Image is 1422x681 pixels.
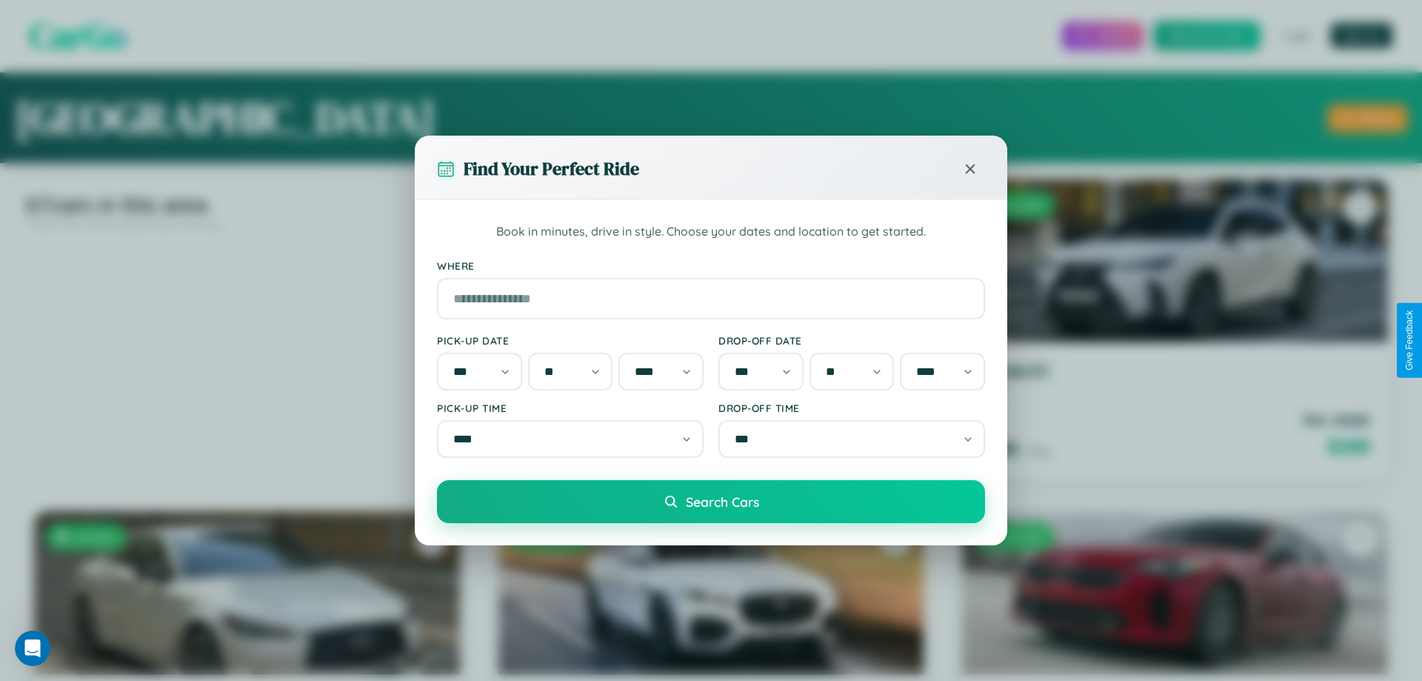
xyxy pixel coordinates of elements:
[718,334,985,347] label: Drop-off Date
[686,494,759,510] span: Search Cars
[464,156,639,181] h3: Find Your Perfect Ride
[437,334,704,347] label: Pick-up Date
[437,259,985,272] label: Where
[437,480,985,523] button: Search Cars
[437,222,985,242] p: Book in minutes, drive in style. Choose your dates and location to get started.
[718,402,985,414] label: Drop-off Time
[437,402,704,414] label: Pick-up Time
